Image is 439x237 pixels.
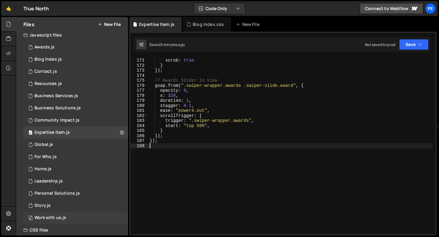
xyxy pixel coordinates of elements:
div: Blog Index.js [34,57,62,62]
div: 173 [130,68,148,73]
div: Expertise Item.js [34,130,70,135]
div: 15265/40175.js [23,163,128,175]
div: 184 [130,123,148,129]
h2: Files [23,21,34,28]
div: 185 [130,128,148,133]
div: 176 [130,83,148,88]
div: Community Impact.js [34,118,80,123]
button: New File [98,22,121,27]
div: 174 [130,73,148,78]
div: Business Solutions.js [34,105,81,111]
div: 3 minutes ago [160,42,185,47]
div: 183 [130,118,148,123]
div: Leadership.js [34,179,63,184]
a: Pe [425,3,436,14]
div: Personal Solutions.js [34,191,80,196]
div: Story.js [34,203,51,208]
div: Not saved to prod [365,42,395,47]
span: 0 [29,131,32,136]
div: 15265/41843.js [23,114,128,126]
div: 15265/40950.js [23,151,128,163]
div: 181 [130,108,148,113]
div: 171 [130,58,148,63]
div: 179 [130,98,148,103]
div: Global.js [34,142,53,147]
div: 172 [130,63,148,68]
div: 15265/42961.js [23,41,128,53]
div: Contact.js [34,69,57,74]
div: 180 [130,103,148,108]
div: 15265/41470.js [23,200,128,212]
div: 15265/40084.js [23,139,128,151]
div: 186 [130,133,148,139]
div: 187 [130,138,148,143]
div: 15265/42978.js [23,65,128,78]
div: 15265/41855.js [23,90,128,102]
div: 178 [130,93,148,98]
div: 15265/41190.js [23,187,128,200]
div: New File [236,21,262,27]
div: 15265/43574.js [23,78,128,90]
div: 188 [130,143,148,149]
div: Work with us.js [34,215,66,221]
div: Saved [149,42,185,47]
div: Home.js [34,166,52,172]
div: Awards.js [34,44,55,50]
a: Connect to Webflow [360,3,423,14]
div: Javascript files [16,29,128,41]
div: 15265/41786.js [23,102,128,114]
div: Blog Index.css [193,21,224,27]
a: 🤙 [1,1,16,16]
div: 15265/41878.js [23,212,128,224]
div: Business Services.js [34,93,78,99]
div: 15265/41334.js [23,53,128,65]
div: 182 [130,113,148,118]
div: 175 [130,78,148,83]
div: CSS files [16,224,128,236]
div: Expertise Item.js [139,21,174,27]
button: Code Only [194,3,245,14]
div: 15265/41431.js [23,175,128,187]
div: For Who.js [34,154,57,160]
div: 177 [130,88,148,93]
div: 15265/41621.js [23,126,128,139]
span: 0 [29,216,32,221]
div: Resources.js [34,81,62,87]
button: Save [399,39,429,50]
div: True North [23,5,49,12]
